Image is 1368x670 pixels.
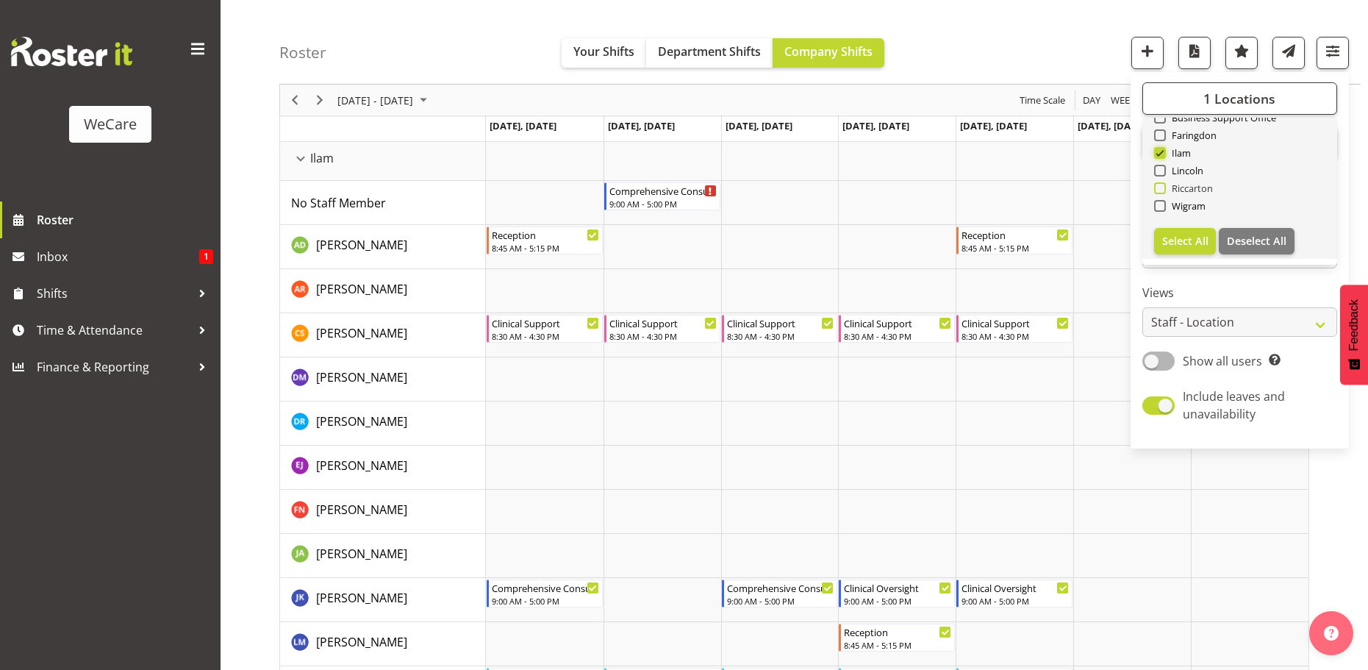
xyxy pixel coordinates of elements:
[1081,91,1103,110] button: Timeline Day
[839,580,955,607] div: John Ko"s event - Clinical Oversight Begin From Thursday, September 4, 2025 at 9:00:00 AM GMT+12:...
[37,282,191,304] span: Shifts
[1142,284,1337,302] label: Views
[839,315,955,343] div: Catherine Stewart"s event - Clinical Support Begin From Thursday, September 4, 2025 at 8:30:00 AM...
[1225,37,1258,69] button: Highlight an important date within the roster.
[316,457,407,474] span: [PERSON_NAME]
[307,85,332,115] div: Next
[1018,91,1067,110] span: Time Scale
[11,37,132,66] img: Rosterit website logo
[316,545,407,563] a: [PERSON_NAME]
[280,225,486,269] td: Aleea Devenport resource
[658,43,761,60] span: Department Shifts
[961,316,1069,330] div: Clinical Support
[722,315,838,343] div: Catherine Stewart"s event - Clinical Support Begin From Wednesday, September 3, 2025 at 8:30:00 A...
[727,580,834,595] div: Comprehensive Consult
[1131,37,1164,69] button: Add a new shift
[280,269,486,313] td: Andrea Ramirez resource
[316,325,407,341] span: [PERSON_NAME]
[316,368,407,386] a: [PERSON_NAME]
[1078,119,1145,132] span: [DATE], [DATE]
[280,578,486,622] td: John Ko resource
[1203,90,1275,107] span: 1 Locations
[291,195,386,211] span: No Staff Member
[316,324,407,342] a: [PERSON_NAME]
[37,209,213,231] span: Roster
[279,44,326,61] h4: Roster
[316,589,407,607] a: [PERSON_NAME]
[280,534,486,578] td: Jane Arps resource
[37,246,199,268] span: Inbox
[844,595,951,607] div: 9:00 AM - 5:00 PM
[492,316,599,330] div: Clinical Support
[37,356,191,378] span: Finance & Reporting
[316,501,407,518] a: [PERSON_NAME]
[1178,37,1211,69] button: Download a PDF of the roster according to the set date range.
[1227,234,1286,248] span: Deselect All
[773,38,884,68] button: Company Shifts
[844,639,951,651] div: 8:45 AM - 5:15 PM
[310,91,330,110] button: Next
[1081,91,1102,110] span: Day
[1166,147,1192,159] span: Ilam
[960,119,1027,132] span: [DATE], [DATE]
[1142,82,1337,115] button: 1 Locations
[1340,285,1368,385] button: Feedback - Show survey
[573,43,634,60] span: Your Shifts
[609,183,717,198] div: Comprehensive Consult
[562,38,646,68] button: Your Shifts
[280,446,486,490] td: Ella Jarvis resource
[316,236,407,254] a: [PERSON_NAME]
[487,227,603,254] div: Aleea Devenport"s event - Reception Begin From Monday, September 1, 2025 at 8:45:00 AM GMT+12:00 ...
[37,319,191,341] span: Time & Attendance
[84,113,137,135] div: WeCare
[839,624,955,652] div: Lainie Montgomery"s event - Reception Begin From Thursday, September 4, 2025 at 8:45:00 AM GMT+12...
[1317,37,1349,69] button: Filter Shifts
[316,369,407,385] span: [PERSON_NAME]
[492,330,599,342] div: 8:30 AM - 4:30 PM
[1109,91,1139,110] button: Timeline Week
[280,313,486,357] td: Catherine Stewart resource
[492,595,599,607] div: 9:00 AM - 5:00 PM
[280,137,486,181] td: Ilam resource
[1166,200,1206,212] span: Wigram
[646,38,773,68] button: Department Shifts
[604,315,720,343] div: Catherine Stewart"s event - Clinical Support Begin From Tuesday, September 2, 2025 at 8:30:00 AM ...
[335,91,434,110] button: September 01 - 07, 2025
[310,149,334,167] span: Ilam
[722,580,838,607] div: John Ko"s event - Comprehensive Consult Begin From Wednesday, September 3, 2025 at 9:00:00 AM GMT...
[199,249,213,264] span: 1
[604,182,720,210] div: No Staff Member"s event - Comprehensive Consult Begin From Tuesday, September 2, 2025 at 9:00:00 ...
[280,357,486,402] td: Deepti Mahajan resource
[1017,91,1068,110] button: Time Scale
[487,315,603,343] div: Catherine Stewart"s event - Clinical Support Begin From Monday, September 1, 2025 at 8:30:00 AM G...
[609,198,717,210] div: 9:00 AM - 5:00 PM
[844,580,951,595] div: Clinical Oversight
[727,330,834,342] div: 8:30 AM - 4:30 PM
[1166,112,1277,124] span: Business Support Office
[1154,228,1217,254] button: Select All
[280,181,486,225] td: No Staff Member resource
[492,242,599,254] div: 8:45 AM - 5:15 PM
[1324,626,1339,641] img: help-xxl-2.png
[291,194,386,212] a: No Staff Member
[316,413,407,430] a: [PERSON_NAME]
[1166,165,1204,177] span: Lincoln
[492,580,599,595] div: Comprehensive Consult
[1162,234,1208,248] span: Select All
[1109,91,1137,110] span: Week
[956,580,1072,607] div: John Ko"s event - Clinical Oversight Begin From Friday, September 5, 2025 at 9:00:00 AM GMT+12:00...
[1166,129,1217,141] span: Faringdon
[336,91,415,110] span: [DATE] - [DATE]
[609,316,717,330] div: Clinical Support
[844,330,951,342] div: 8:30 AM - 4:30 PM
[487,580,603,607] div: John Ko"s event - Comprehensive Consult Begin From Monday, September 1, 2025 at 9:00:00 AM GMT+12...
[316,280,407,298] a: [PERSON_NAME]
[316,502,407,518] span: [PERSON_NAME]
[1219,228,1294,254] button: Deselect All
[844,624,951,639] div: Reception
[844,316,951,330] div: Clinical Support
[961,242,1069,254] div: 8:45 AM - 5:15 PM
[316,457,407,474] a: [PERSON_NAME]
